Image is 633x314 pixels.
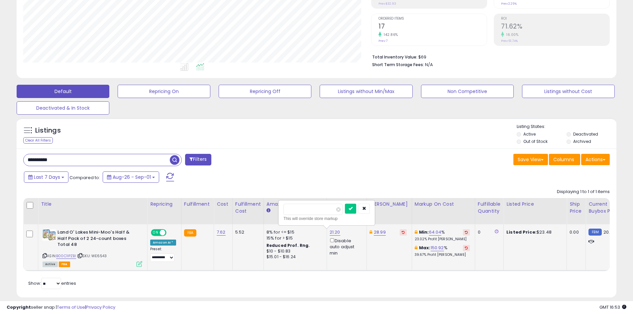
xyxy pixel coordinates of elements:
h2: 17 [378,23,487,32]
div: $10 - $10.83 [266,249,322,254]
small: Prev: $32.93 [378,2,396,6]
span: 2025-09-9 16:53 GMT [599,304,626,310]
span: | SKU: WE6543 [77,253,107,259]
p: Listing States: [517,124,616,130]
div: Fulfillable Quantity [478,201,501,215]
span: Ordered Items [378,17,487,21]
span: ON [152,230,160,236]
th: The percentage added to the cost of goods (COGS) that forms the calculator for Min & Max prices. [412,198,475,224]
div: Current Buybox Price [588,201,623,215]
a: 64.04 [429,229,442,236]
a: 7.62 [217,229,226,236]
span: ROI [501,17,609,21]
span: 20.6 [603,229,613,235]
div: Cost [217,201,230,208]
div: ASIN: [43,229,142,266]
div: 15% for > $15 [266,235,322,241]
div: Fulfillment Cost [235,201,261,215]
b: Total Inventory Value: [372,54,417,60]
h5: Listings [35,126,61,135]
span: Show: entries [28,280,76,286]
small: Amazon Fees. [266,208,270,214]
b: Land O' Lakes Mini-Moo's Half & Half Pack of 2 24-count boxes Total 48 [57,229,138,250]
div: 0.00 [570,229,580,235]
small: Prev: 2.29% [501,2,517,6]
label: Active [523,131,536,137]
li: $69 [372,52,605,60]
a: 150.92 [431,245,444,251]
button: Default [17,85,109,98]
button: Listings without Cost [522,85,615,98]
div: 8% for <= $15 [266,229,322,235]
small: FBM [588,229,601,236]
small: 142.86% [381,32,398,37]
strong: Copyright [7,304,31,310]
div: seller snap | | [7,304,115,311]
span: Columns [553,156,574,163]
div: Disable auto adjust min [330,237,362,256]
b: Max: [419,245,431,251]
div: Listed Price [506,201,564,208]
div: Repricing [150,201,178,208]
div: Amazon Fees [266,201,324,208]
button: Repricing Off [219,85,311,98]
button: Aug-26 - Sep-01 [103,171,159,183]
h2: 71.62% [501,23,609,32]
div: [PERSON_NAME] [369,201,409,208]
label: Archived [573,139,591,144]
div: Preset: [150,247,176,262]
div: $23.48 [506,229,562,235]
button: Repricing On [118,85,210,98]
div: Title [41,201,145,208]
small: FBA [184,229,196,237]
span: OFF [165,230,176,236]
p: 39.67% Profit [PERSON_NAME] [415,253,470,257]
small: Prev: 7 [378,39,387,43]
span: Aug-26 - Sep-01 [113,174,151,180]
div: This will override store markup [283,215,370,222]
p: 23.02% Profit [PERSON_NAME] [415,237,470,242]
button: Deactivated & In Stock [17,101,109,115]
button: Columns [549,154,580,165]
div: % [415,245,470,257]
span: FBA [59,262,70,267]
small: Prev: 61.74% [501,39,518,43]
div: % [415,229,470,242]
div: 0 [478,229,498,235]
div: 5.52 [235,229,259,235]
div: Ship Price [570,201,583,215]
button: Listings without Min/Max [320,85,412,98]
div: Fulfillment [184,201,211,208]
span: All listings currently available for purchase on Amazon [43,262,58,267]
div: Amazon AI * [150,240,176,246]
div: Markup on Cost [415,201,472,208]
a: 28.99 [374,229,386,236]
div: Displaying 1 to 1 of 1 items [557,189,610,195]
div: $15.01 - $16.24 [266,254,322,260]
b: Min: [419,229,429,235]
span: N/A [425,61,433,68]
b: Short Term Storage Fees: [372,62,424,67]
button: Actions [581,154,610,165]
button: Save View [513,154,548,165]
label: Deactivated [573,131,598,137]
b: Listed Price: [506,229,537,235]
a: 21.20 [330,229,340,236]
b: Reduced Prof. Rng. [266,243,310,248]
label: Out of Stock [523,139,548,144]
img: 61nPnE8jDiL._SL40_.jpg [43,229,56,241]
a: Privacy Policy [86,304,115,310]
button: Last 7 Days [24,171,68,183]
button: Filters [185,154,211,165]
a: Terms of Use [57,304,85,310]
a: B00C1IPZBI [56,253,76,259]
span: Compared to: [69,174,100,181]
small: 16.00% [504,32,518,37]
span: Last 7 Days [34,174,60,180]
div: Clear All Filters [23,137,53,144]
button: Non Competitive [421,85,514,98]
